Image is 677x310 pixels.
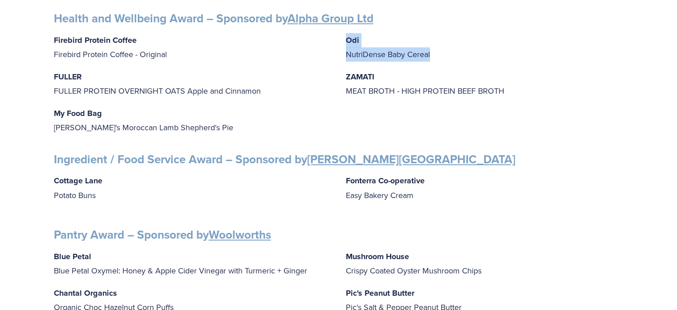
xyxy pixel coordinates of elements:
strong: Chantal Organics [54,287,117,299]
p: [PERSON_NAME]'s Moroccan Lamb Shepherd's Pie [54,106,332,135]
strong: Firebird Protein Coffee [54,34,137,46]
p: Potato Buns [54,174,332,202]
strong: Pic's Peanut Butter [346,287,414,299]
strong: Pantry Award – Sponsored by [54,226,271,243]
p: Firebird Protein Coffee - Original [54,33,332,62]
strong: Blue Petal [54,251,91,262]
p: NutriDense Baby Cereal [346,33,624,62]
strong: FULLER [54,71,82,83]
a: Woolworths [209,226,271,243]
strong: Odi [346,34,359,46]
strong: ZAMATI [346,71,374,83]
strong: Ingredient / Food Service Award – Sponsored by [54,151,515,168]
strong: Mushroom House [346,251,409,262]
strong: Cottage Lane [54,175,102,186]
p: Blue Petal Oxymel: Honey & Apple Cider Vinegar with Turmeric + Ginger [54,249,332,278]
a: Alpha Group Ltd [288,10,373,27]
strong: My Food Bag [54,107,102,119]
p: MEAT BROTH - HIGH PROTEIN BEEF BROTH [346,70,624,98]
strong: Fonterra Co-operative [346,175,425,186]
strong: Health and Wellbeing Award – Sponsored by [54,10,373,27]
a: [PERSON_NAME][GEOGRAPHIC_DATA] [307,151,515,168]
p: Crispy Coated Oyster Mushroom Chips [346,249,624,278]
p: Easy Bakery Cream [346,174,624,202]
p: FULLER PROTEIN OVERNIGHT OATS Apple and Cinnamon [54,70,332,98]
